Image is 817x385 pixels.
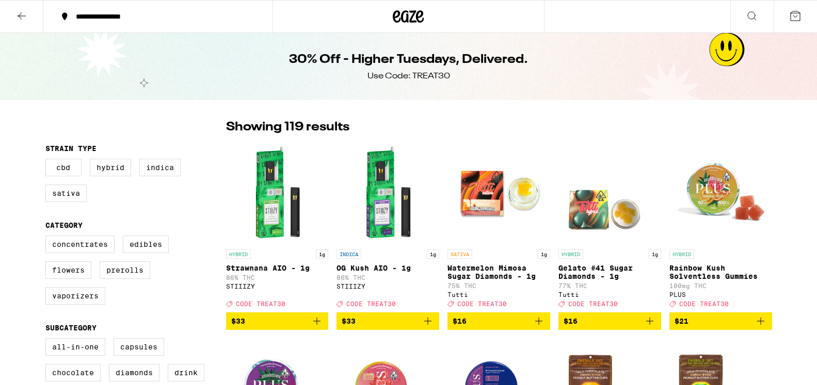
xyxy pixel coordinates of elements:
img: Tutti - Gelato #41 Sugar Diamonds - 1g [558,141,661,244]
span: $16 [453,317,467,325]
p: 86% THC [226,274,329,281]
p: Showing 119 results [226,119,349,136]
span: $33 [231,317,245,325]
span: CODE TREAT30 [236,300,285,307]
legend: Category [45,221,83,229]
label: CBD [45,159,82,176]
label: Hybrid [90,159,131,176]
p: 100mg THC [669,282,772,289]
label: Sativa [45,185,87,202]
legend: Subcategory [45,324,97,332]
span: $33 [342,317,356,325]
span: CODE TREAT30 [679,300,729,307]
p: HYBRID [669,249,694,259]
iframe: Opens a widget where you can find more information [751,354,807,380]
p: 1g [316,249,328,259]
p: INDICA [337,249,361,259]
label: Indica [139,159,181,176]
p: 1g [649,249,661,259]
a: Open page for Rainbow Kush Solventless Gummies from PLUS [669,141,772,312]
p: Watermelon Mimosa Sugar Diamonds - 1g [447,264,550,280]
p: SATIVA [447,249,472,259]
label: All-In-One [45,338,105,356]
div: Use Code: TREAT30 [367,71,450,82]
button: Add to bag [669,312,772,330]
p: 86% THC [337,274,439,281]
h1: 30% Off - Higher Tuesdays, Delivered. [289,51,528,69]
div: Tutti [447,291,550,298]
label: Edibles [123,236,169,253]
p: Rainbow Kush Solventless Gummies [669,264,772,280]
label: Capsules [114,338,164,356]
label: Concentrates [45,236,115,253]
span: CODE TREAT30 [457,300,507,307]
p: 75% THC [447,282,550,289]
img: STIIIZY - OG Kush AIO - 1g [337,141,439,244]
label: Flowers [45,261,91,279]
button: Add to bag [558,312,661,330]
img: STIIIZY - Strawnana AIO - 1g [226,141,329,244]
div: Tutti [558,291,661,298]
div: STIIIZY [337,283,439,290]
p: 1g [427,249,439,259]
p: HYBRID [226,249,251,259]
button: Add to bag [337,312,439,330]
p: 1g [538,249,550,259]
label: Chocolate [45,364,101,381]
a: Open page for Watermelon Mimosa Sugar Diamonds - 1g from Tutti [447,141,550,312]
span: $16 [564,317,578,325]
div: PLUS [669,291,772,298]
button: Add to bag [226,312,329,330]
p: OG Kush AIO - 1g [337,264,439,272]
legend: Strain Type [45,144,97,153]
p: 77% THC [558,282,661,289]
span: CODE TREAT30 [568,300,618,307]
div: STIIIZY [226,283,329,290]
a: Open page for OG Kush AIO - 1g from STIIIZY [337,141,439,312]
a: Open page for Strawnana AIO - 1g from STIIIZY [226,141,329,312]
label: Prerolls [100,261,150,279]
label: Vaporizers [45,287,105,305]
img: PLUS - Rainbow Kush Solventless Gummies [669,141,772,244]
p: Strawnana AIO - 1g [226,264,329,272]
label: Drink [168,364,204,381]
img: Tutti - Watermelon Mimosa Sugar Diamonds - 1g [447,141,550,244]
span: $21 [675,317,688,325]
a: Open page for Gelato #41 Sugar Diamonds - 1g from Tutti [558,141,661,312]
button: Add to bag [447,312,550,330]
span: CODE TREAT30 [346,300,396,307]
label: Diamonds [109,364,159,381]
p: Gelato #41 Sugar Diamonds - 1g [558,264,661,280]
p: HYBRID [558,249,583,259]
